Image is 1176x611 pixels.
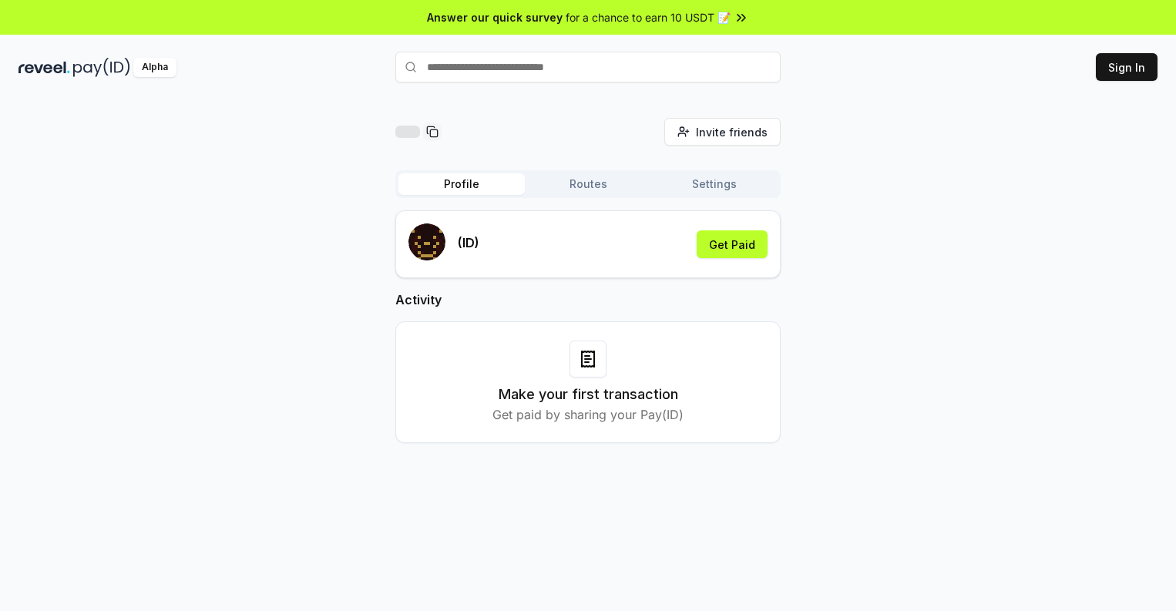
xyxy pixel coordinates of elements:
button: Settings [651,173,778,195]
button: Routes [525,173,651,195]
p: Get paid by sharing your Pay(ID) [492,405,684,424]
span: for a chance to earn 10 USDT 📝 [566,9,731,25]
p: (ID) [458,233,479,252]
h3: Make your first transaction [499,384,678,405]
button: Sign In [1096,53,1158,81]
h2: Activity [395,290,781,309]
button: Get Paid [697,230,768,258]
img: pay_id [73,58,130,77]
button: Invite friends [664,118,781,146]
span: Answer our quick survey [427,9,563,25]
img: reveel_dark [18,58,70,77]
button: Profile [398,173,525,195]
span: Invite friends [696,124,768,140]
div: Alpha [133,58,176,77]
